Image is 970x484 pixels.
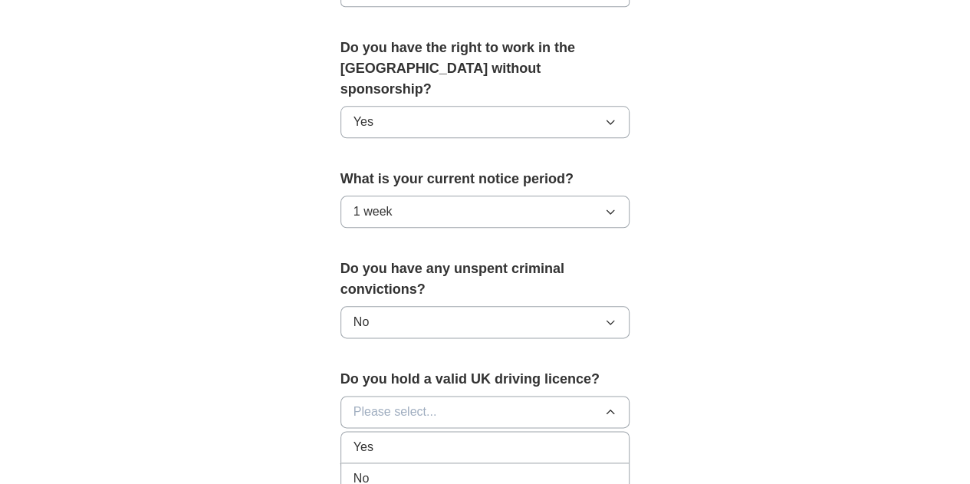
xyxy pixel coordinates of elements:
span: Yes [353,438,373,456]
span: Please select... [353,403,437,421]
label: Do you hold a valid UK driving licence? [340,369,630,390]
span: No [353,313,369,331]
label: What is your current notice period? [340,169,630,189]
button: No [340,306,630,338]
span: 1 week [353,202,393,221]
button: Yes [340,106,630,138]
button: 1 week [340,196,630,228]
button: Please select... [340,396,630,428]
label: Do you have the right to work in the [GEOGRAPHIC_DATA] without sponsorship? [340,38,630,100]
span: Yes [353,113,373,131]
label: Do you have any unspent criminal convictions? [340,258,630,300]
